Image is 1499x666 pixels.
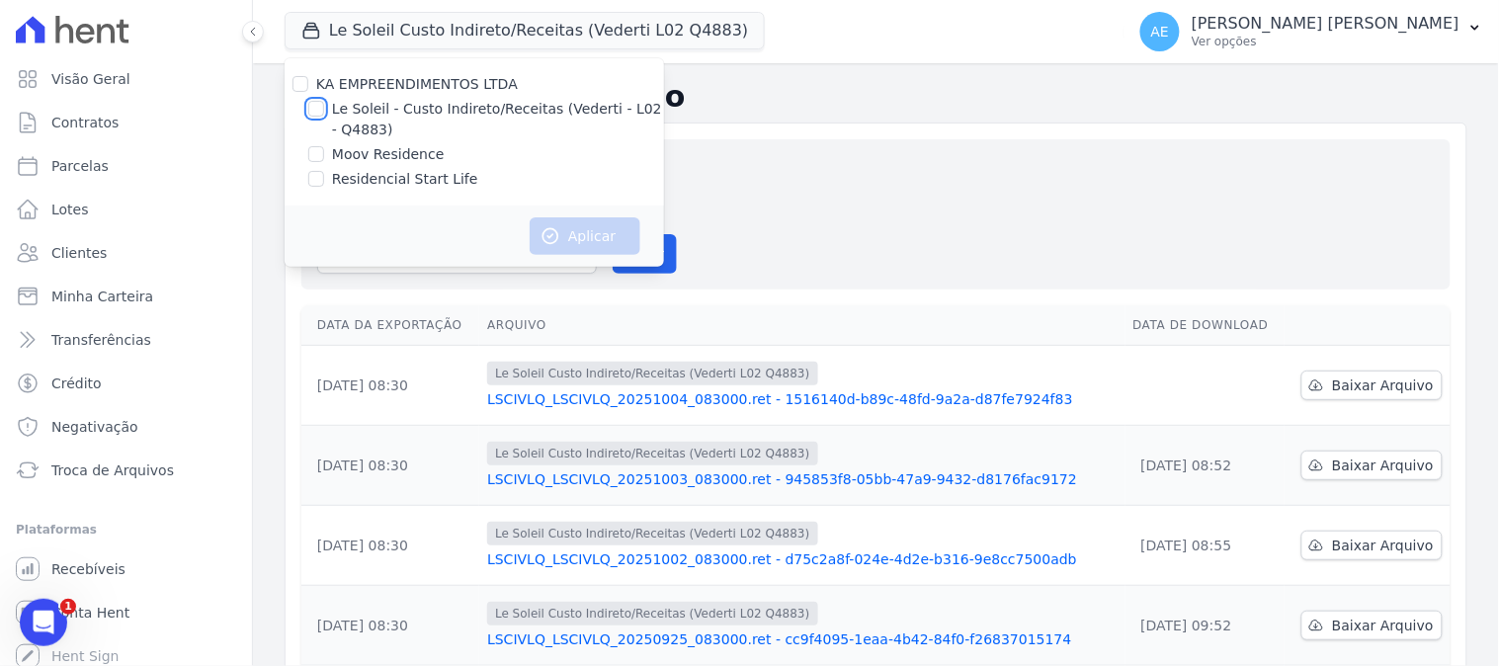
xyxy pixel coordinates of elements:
iframe: Intercom live chat [20,599,67,646]
p: [PERSON_NAME] [PERSON_NAME] [1192,14,1459,34]
td: [DATE] 08:55 [1125,506,1286,586]
label: Residencial Start Life [332,169,478,190]
td: [DATE] 09:52 [1125,586,1286,666]
a: Minha Carteira [8,277,244,316]
span: Baixar Arquivo [1332,536,1434,555]
a: LSCIVLQ_LSCIVLQ_20251002_083000.ret - d75c2a8f-024e-4d2e-b316-9e8cc7500adb [487,549,1117,569]
p: Ver opções [1192,34,1459,49]
h2: Exportações de Retorno [285,79,1467,115]
a: Baixar Arquivo [1301,611,1443,640]
td: [DATE] 08:30 [301,426,479,506]
a: Conta Hent [8,593,244,632]
span: Clientes [51,243,107,263]
label: Moov Residence [332,144,445,165]
a: LSCIVLQ_LSCIVLQ_20251004_083000.ret - 1516140d-b89c-48fd-9a2a-d87fe7924f83 [487,389,1117,409]
div: Plataformas [16,518,236,541]
label: Le Soleil - Custo Indireto/Receitas (Vederti - L02 - Q4883) [332,99,664,140]
span: Negativação [51,417,138,437]
td: [DATE] 08:30 [301,586,479,666]
th: Arquivo [479,305,1124,346]
label: KA EMPREENDIMENTOS LTDA [316,76,518,92]
a: Baixar Arquivo [1301,531,1443,560]
th: Data da Exportação [301,305,479,346]
a: Visão Geral [8,59,244,99]
span: AE [1151,25,1169,39]
a: LSCIVLQ_LSCIVLQ_20251003_083000.ret - 945853f8-05bb-47a9-9432-d8176fac9172 [487,469,1117,489]
span: Le Soleil Custo Indireto/Receitas (Vederti L02 Q4883) [487,602,817,625]
a: Baixar Arquivo [1301,371,1443,400]
span: Transferências [51,330,151,350]
span: Contratos [51,113,119,132]
button: AE [PERSON_NAME] [PERSON_NAME] Ver opções [1124,4,1499,59]
span: Lotes [51,200,89,219]
span: Minha Carteira [51,287,153,306]
a: Baixar Arquivo [1301,451,1443,480]
span: Baixar Arquivo [1332,616,1434,635]
span: Le Soleil Custo Indireto/Receitas (Vederti L02 Q4883) [487,442,817,465]
a: Transferências [8,320,244,360]
button: Aplicar [530,217,640,255]
th: Data de Download [1125,305,1286,346]
span: Baixar Arquivo [1332,375,1434,395]
span: Le Soleil Custo Indireto/Receitas (Vederti L02 Q4883) [487,522,817,545]
a: Recebíveis [8,549,244,589]
a: LSCIVLQ_LSCIVLQ_20250925_083000.ret - cc9f4095-1eaa-4b42-84f0-f26837015174 [487,629,1117,649]
a: Parcelas [8,146,244,186]
span: Conta Hent [51,603,129,623]
td: [DATE] 08:30 [301,346,479,426]
a: Troca de Arquivos [8,451,244,490]
a: Contratos [8,103,244,142]
span: Parcelas [51,156,109,176]
a: Crédito [8,364,244,403]
span: 1 [60,599,76,615]
button: Le Soleil Custo Indireto/Receitas (Vederti L02 Q4883) [285,12,765,49]
span: Visão Geral [51,69,130,89]
td: [DATE] 08:52 [1125,426,1286,506]
td: [DATE] 08:30 [301,506,479,586]
span: Recebíveis [51,559,125,579]
span: Baixar Arquivo [1332,456,1434,475]
a: Lotes [8,190,244,229]
a: Clientes [8,233,244,273]
a: Negativação [8,407,244,447]
span: Troca de Arquivos [51,460,174,480]
span: Crédito [51,374,102,393]
span: Le Soleil Custo Indireto/Receitas (Vederti L02 Q4883) [487,362,817,385]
